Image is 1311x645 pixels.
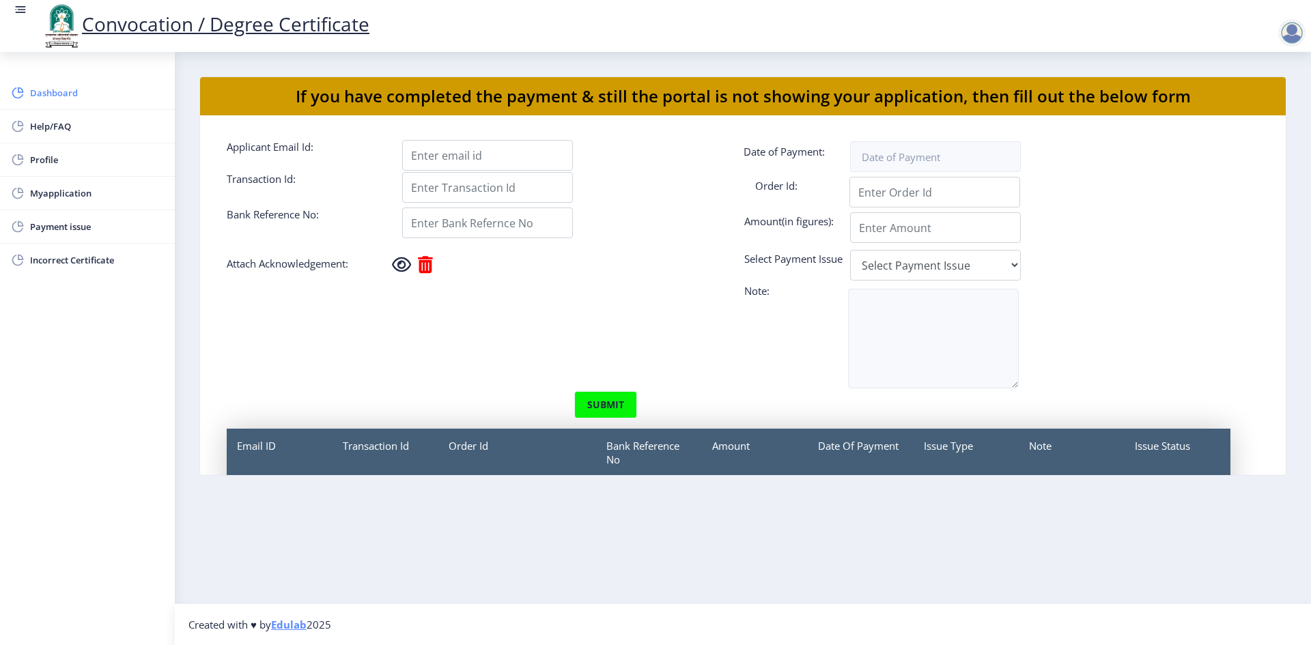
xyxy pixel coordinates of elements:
div: Date Of Payment [808,429,914,476]
span: Profile [30,152,164,168]
a: Edulab [271,618,307,631]
label: Bank Reference No: [216,207,392,233]
div: Note [1019,429,1125,476]
input: Enter Transaction Id [402,172,573,203]
label: Transaction Id: [216,172,392,197]
span: Myapplication [30,185,164,201]
label: Date of Payment: [733,145,909,165]
input: Enter Amount [850,212,1021,243]
input: Enter Bank Refernce No [402,207,573,238]
input: Enter Order Id [849,177,1020,207]
div: Issue Type [914,429,1019,476]
nb-card-header: If you have completed the payment & still the portal is not showing your application, then fill o... [200,77,1286,115]
div: Transaction Id [333,429,438,476]
input: Enter email id [402,140,573,171]
label: Applicant Email Id: [216,140,392,165]
span: Help/FAQ [30,118,164,134]
span: Dashboard [30,85,164,101]
div: Email ID [227,429,333,476]
img: logo [41,3,82,49]
div: Order Id [438,429,596,476]
span: Payment issue [30,218,164,235]
div: Amount [702,429,808,476]
div: Issue Status [1125,429,1230,476]
button: submit [574,391,637,418]
span: Incorrect Certificate [30,252,164,268]
a: Convocation / Degree Certificate [41,11,369,37]
label: Note: [734,284,910,302]
span: Created with ♥ by 2025 [188,618,331,631]
label: Attach Acknowledgement: [216,257,392,270]
input: Date of Payment [850,141,1021,172]
div: Bank Reference No [596,429,702,476]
